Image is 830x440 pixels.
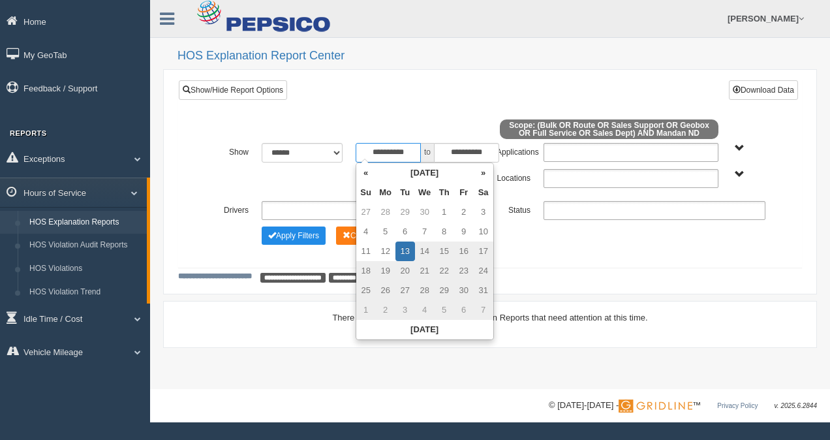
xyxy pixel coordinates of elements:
[376,222,395,242] td: 5
[356,320,493,339] th: [DATE]
[490,201,537,217] label: Status
[376,261,395,281] td: 19
[395,242,415,261] td: 13
[395,281,415,300] td: 27
[500,119,718,139] span: Scope: (Bulk OR Route OR Sales Support OR Geobox OR Full Service OR Sales Dept) AND Mandan ND
[177,50,817,63] h2: HOS Explanation Report Center
[376,300,395,320] td: 2
[474,163,493,183] th: »
[356,242,376,261] td: 11
[474,242,493,261] td: 17
[717,402,758,409] a: Privacy Policy
[435,242,454,261] td: 15
[435,300,454,320] td: 5
[376,163,474,183] th: [DATE]
[23,281,147,304] a: HOS Violation Trend
[336,227,399,245] button: Change Filter Options
[474,222,493,242] td: 10
[435,222,454,242] td: 8
[376,281,395,300] td: 26
[435,202,454,222] td: 1
[415,242,435,261] td: 14
[415,300,435,320] td: 4
[179,80,287,100] a: Show/Hide Report Options
[454,281,474,300] td: 30
[356,202,376,222] td: 27
[435,281,454,300] td: 29
[376,242,395,261] td: 12
[23,211,147,234] a: HOS Explanation Reports
[415,281,435,300] td: 28
[395,222,415,242] td: 6
[356,281,376,300] td: 25
[208,143,255,159] label: Show
[415,183,435,202] th: We
[208,201,255,217] label: Drivers
[178,311,802,324] div: There are no HOS Violations or Explanation Reports that need attention at this time.
[474,261,493,281] td: 24
[729,80,798,100] button: Download Data
[395,202,415,222] td: 29
[474,202,493,222] td: 3
[356,163,376,183] th: «
[356,261,376,281] td: 18
[454,222,474,242] td: 9
[395,261,415,281] td: 20
[474,300,493,320] td: 7
[454,183,474,202] th: Fr
[356,300,376,320] td: 1
[23,234,147,257] a: HOS Violation Audit Reports
[23,257,147,281] a: HOS Violations
[454,261,474,281] td: 23
[619,400,692,413] img: Gridline
[490,169,537,185] label: Locations
[415,222,435,242] td: 7
[415,202,435,222] td: 30
[356,183,376,202] th: Su
[454,242,474,261] td: 16
[549,399,817,413] div: © [DATE]-[DATE] - ™
[474,183,493,202] th: Sa
[376,183,395,202] th: Mo
[395,183,415,202] th: Tu
[395,300,415,320] td: 3
[415,261,435,281] td: 21
[454,300,474,320] td: 6
[454,202,474,222] td: 2
[490,143,537,159] label: Applications
[775,402,817,409] span: v. 2025.6.2844
[262,227,326,245] button: Change Filter Options
[376,202,395,222] td: 28
[356,222,376,242] td: 4
[474,281,493,300] td: 31
[435,261,454,281] td: 22
[421,143,434,163] span: to
[435,183,454,202] th: Th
